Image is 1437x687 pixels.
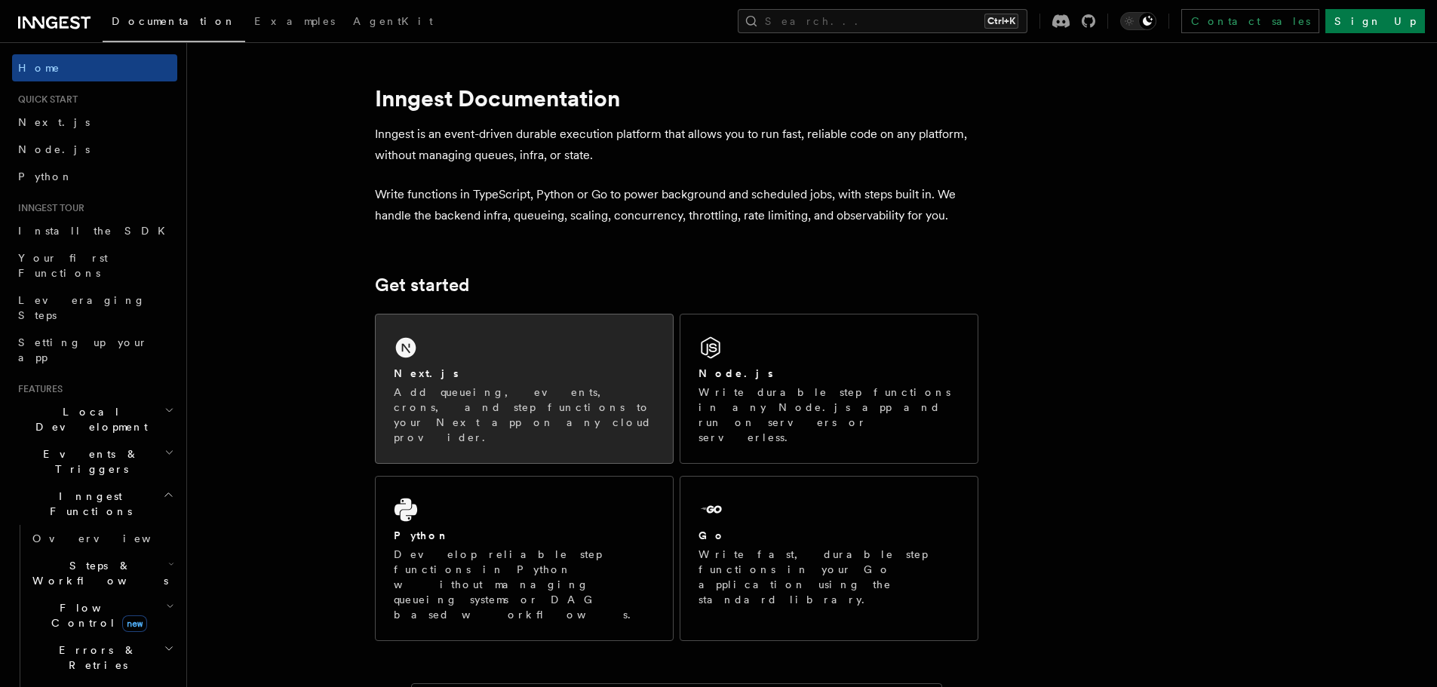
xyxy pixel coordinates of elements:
a: Next.js [12,109,177,136]
p: Develop reliable step functions in Python without managing queueing systems or DAG based workflows. [394,547,655,622]
a: Get started [375,274,469,296]
kbd: Ctrl+K [984,14,1018,29]
button: Local Development [12,398,177,440]
button: Errors & Retries [26,636,177,679]
h2: Node.js [699,366,773,381]
span: Overview [32,532,188,544]
button: Steps & Workflows [26,552,177,594]
span: Quick start [12,94,78,106]
button: Flow Controlnew [26,594,177,636]
a: Python [12,163,177,190]
a: Node.js [12,136,177,163]
span: Local Development [12,404,164,434]
span: Examples [254,15,335,27]
span: Your first Functions [18,252,108,279]
h1: Inngest Documentation [375,84,978,112]
span: Python [18,170,73,182]
h2: Next.js [394,366,459,381]
p: Add queueing, events, crons, and step functions to your Next app on any cloud provider. [394,385,655,445]
h2: Python [394,528,450,543]
span: Events & Triggers [12,446,164,477]
a: Node.jsWrite durable step functions in any Node.js app and run on servers or serverless. [680,314,978,464]
p: Write fast, durable step functions in your Go application using the standard library. [699,547,960,607]
a: Next.jsAdd queueing, events, crons, and step functions to your Next app on any cloud provider. [375,314,674,464]
a: Sign Up [1325,9,1425,33]
span: Home [18,60,60,75]
p: Write durable step functions in any Node.js app and run on servers or serverless. [699,385,960,445]
span: Inngest Functions [12,489,163,519]
span: Install the SDK [18,225,174,237]
a: AgentKit [344,5,442,41]
span: Node.js [18,143,90,155]
span: AgentKit [353,15,433,27]
p: Write functions in TypeScript, Python or Go to power background and scheduled jobs, with steps bu... [375,184,978,226]
a: Contact sales [1181,9,1319,33]
p: Inngest is an event-driven durable execution platform that allows you to run fast, reliable code ... [375,124,978,166]
span: Inngest tour [12,202,84,214]
span: Leveraging Steps [18,294,146,321]
a: Home [12,54,177,81]
a: Install the SDK [12,217,177,244]
button: Inngest Functions [12,483,177,525]
button: Events & Triggers [12,440,177,483]
a: Setting up your app [12,329,177,371]
span: Next.js [18,116,90,128]
h2: Go [699,528,726,543]
a: Examples [245,5,344,41]
span: Flow Control [26,600,166,630]
button: Search...Ctrl+K [738,9,1027,33]
a: Your first Functions [12,244,177,287]
a: Documentation [103,5,245,42]
span: Documentation [112,15,236,27]
button: Toggle dark mode [1120,12,1156,30]
span: Features [12,383,63,395]
a: GoWrite fast, durable step functions in your Go application using the standard library. [680,476,978,641]
span: Errors & Retries [26,643,164,673]
a: Overview [26,525,177,552]
span: Steps & Workflows [26,558,168,588]
span: Setting up your app [18,336,148,363]
a: PythonDevelop reliable step functions in Python without managing queueing systems or DAG based wo... [375,476,674,641]
span: new [122,615,147,632]
a: Leveraging Steps [12,287,177,329]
